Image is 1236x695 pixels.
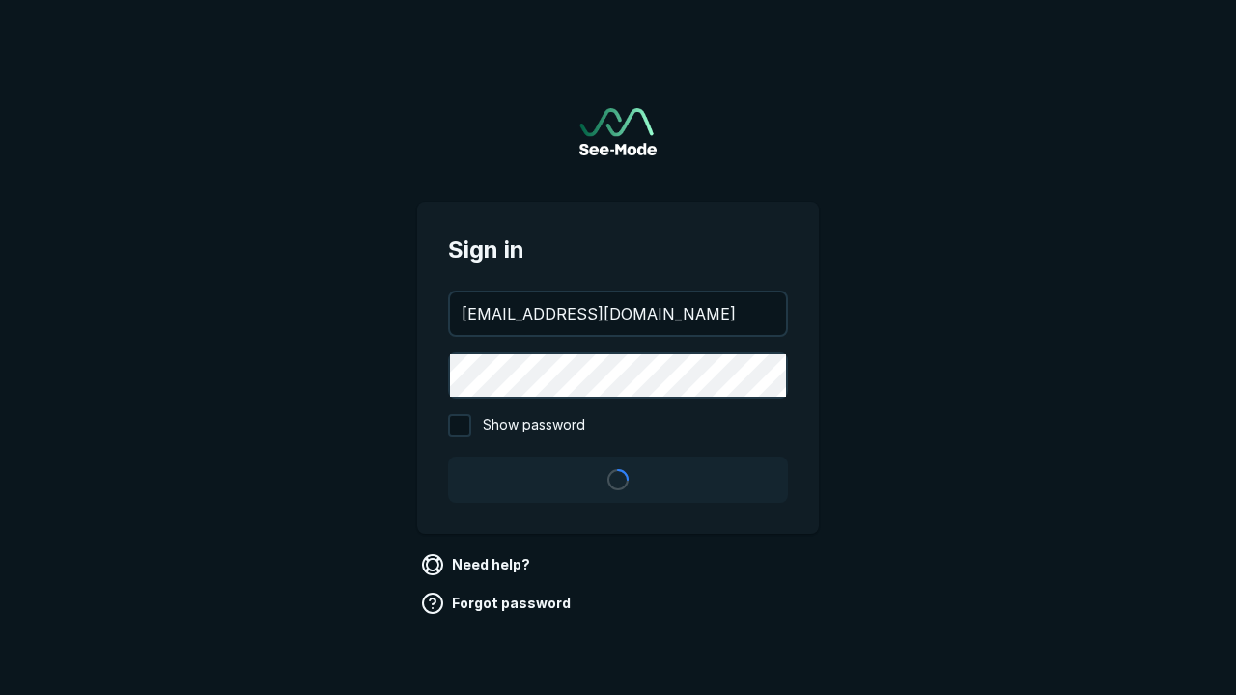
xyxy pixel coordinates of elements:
span: Show password [483,414,585,437]
input: your@email.com [450,292,786,335]
img: See-Mode Logo [579,108,657,155]
a: Need help? [417,549,538,580]
a: Go to sign in [579,108,657,155]
span: Sign in [448,233,788,267]
a: Forgot password [417,588,578,619]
